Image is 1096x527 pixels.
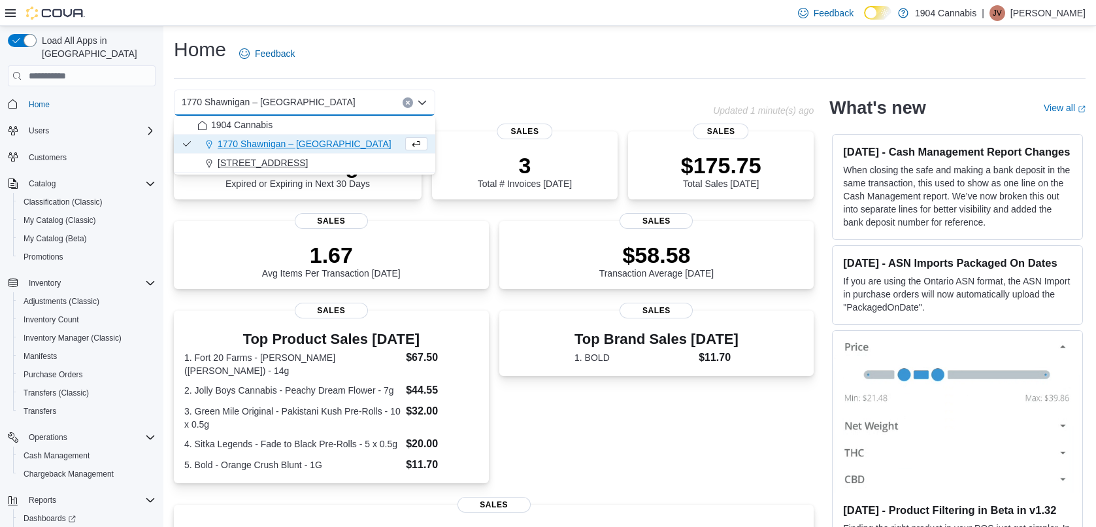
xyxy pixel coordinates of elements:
span: Purchase Orders [24,369,83,380]
span: Chargeback Management [24,469,114,479]
a: Transfers [18,403,61,419]
span: 1904 Cannabis [211,118,273,131]
button: Operations [24,430,73,445]
a: Chargeback Management [18,466,119,482]
h3: Top Product Sales [DATE] [184,331,478,347]
dd: $44.55 [406,382,478,398]
a: Customers [24,150,72,165]
div: Avg Items Per Transaction [DATE] [262,242,401,279]
a: Adjustments (Classic) [18,294,105,309]
p: $58.58 [599,242,714,268]
span: Adjustments (Classic) [24,296,99,307]
h3: [DATE] - Product Filtering in Beta in v1.32 [843,503,1072,517]
span: Transfers (Classic) [18,385,156,401]
a: My Catalog (Beta) [18,231,92,246]
p: If you are using the Ontario ASN format, the ASN Import in purchase orders will now automatically... [843,275,1072,314]
dd: $67.50 [406,350,478,365]
p: 3 [478,152,572,178]
span: Inventory [29,278,61,288]
a: Classification (Classic) [18,194,108,210]
h3: Top Brand Sales [DATE] [574,331,739,347]
a: View allExternal link [1044,103,1086,113]
span: Inventory Count [18,312,156,328]
p: 1.67 [262,242,401,268]
span: Manifests [18,348,156,364]
span: Reports [24,492,156,508]
dd: $11.70 [406,457,478,473]
span: Inventory [24,275,156,291]
dt: 3. Green Mile Original - Pakistani Kush Pre-Rolls - 10 x 0.5g [184,405,401,431]
span: Dashboards [24,513,76,524]
button: Operations [3,428,161,447]
span: Inventory Manager (Classic) [24,333,122,343]
button: Catalog [24,176,61,192]
dt: 2. Jolly Boys Cannabis - Peachy Dream Flower - 7g [184,384,401,397]
span: My Catalog (Beta) [18,231,156,246]
a: Inventory Manager (Classic) [18,330,127,346]
dt: 4. Sitka Legends - Fade to Black Pre-Rolls - 5 x 0.5g [184,437,401,450]
span: Transfers (Classic) [24,388,89,398]
span: Promotions [18,249,156,265]
span: Feedback [255,47,295,60]
dd: $32.00 [406,403,478,419]
h3: [DATE] - Cash Management Report Changes [843,145,1072,158]
button: Home [3,94,161,113]
svg: External link [1078,105,1086,113]
button: 1904 Cannabis [174,116,435,135]
span: Sales [693,124,749,139]
div: Transaction Average [DATE] [599,242,714,279]
span: Catalog [29,178,56,189]
span: Sales [295,213,368,229]
button: Promotions [13,248,161,266]
a: Dashboards [18,511,81,526]
span: Reports [29,495,56,505]
button: 1770 Shawnigan – [GEOGRAPHIC_DATA] [174,135,435,154]
span: My Catalog (Beta) [24,233,87,244]
span: Sales [620,303,693,318]
button: Chargeback Management [13,465,161,483]
dt: 5. Bold - Orange Crush Blunt - 1G [184,458,401,471]
span: Operations [24,430,156,445]
img: Cova [26,7,85,20]
button: Inventory Manager (Classic) [13,329,161,347]
h3: [DATE] - ASN Imports Packaged On Dates [843,256,1072,269]
h1: Home [174,37,226,63]
input: Dark Mode [864,6,891,20]
span: Operations [29,432,67,443]
p: When closing the safe and making a bank deposit in the same transaction, this used to show as one... [843,163,1072,229]
span: Home [24,95,156,112]
span: JV [993,5,1002,21]
p: [PERSON_NAME] [1010,5,1086,21]
span: Inventory Manager (Classic) [18,330,156,346]
button: Cash Management [13,447,161,465]
span: 1770 Shawnigan – [GEOGRAPHIC_DATA] [218,137,391,150]
div: Choose from the following options [174,116,435,173]
span: My Catalog (Classic) [24,215,96,226]
span: Cash Management [18,448,156,464]
a: Promotions [18,249,69,265]
span: Load All Apps in [GEOGRAPHIC_DATA] [37,34,156,60]
button: Adjustments (Classic) [13,292,161,311]
span: Sales [497,124,552,139]
a: Cash Management [18,448,95,464]
button: Inventory [24,275,66,291]
span: 1770 Shawnigan – [GEOGRAPHIC_DATA] [182,94,356,110]
span: Feedback [814,7,854,20]
p: 1904 Cannabis [915,5,976,21]
span: Transfers [24,406,56,416]
button: My Catalog (Classic) [13,211,161,229]
a: Inventory Count [18,312,84,328]
a: My Catalog (Classic) [18,212,101,228]
span: Cash Management [24,450,90,461]
span: Manifests [24,351,57,362]
button: Manifests [13,347,161,365]
button: Users [3,122,161,140]
button: Clear input [403,97,413,108]
span: My Catalog (Classic) [18,212,156,228]
span: Inventory Count [24,314,79,325]
button: Inventory Count [13,311,161,329]
a: Purchase Orders [18,367,88,382]
span: Chargeback Management [18,466,156,482]
span: Users [24,123,156,139]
